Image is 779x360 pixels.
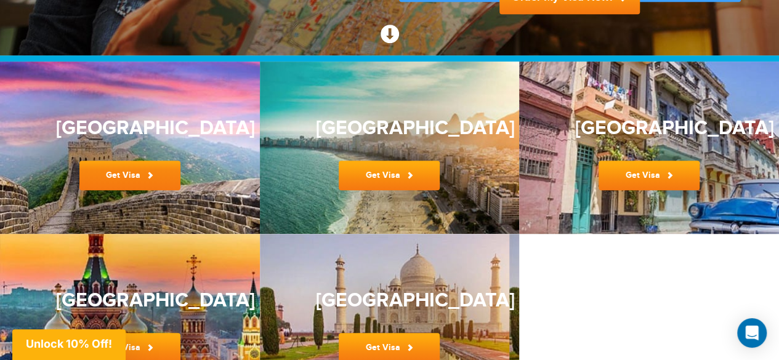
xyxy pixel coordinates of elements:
h3: [GEOGRAPHIC_DATA] [56,290,204,311]
h3: [GEOGRAPHIC_DATA] [315,290,463,311]
h3: [GEOGRAPHIC_DATA] [315,118,463,139]
h3: [GEOGRAPHIC_DATA] [575,118,723,139]
a: Get Visa [79,161,180,190]
a: Get Visa [599,161,700,190]
div: Unlock 10% Off! [12,329,126,360]
a: Get Visa [339,161,440,190]
span: Unlock 10% Off! [26,337,112,350]
div: Open Intercom Messenger [737,318,767,348]
h3: [GEOGRAPHIC_DATA] [56,118,204,139]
